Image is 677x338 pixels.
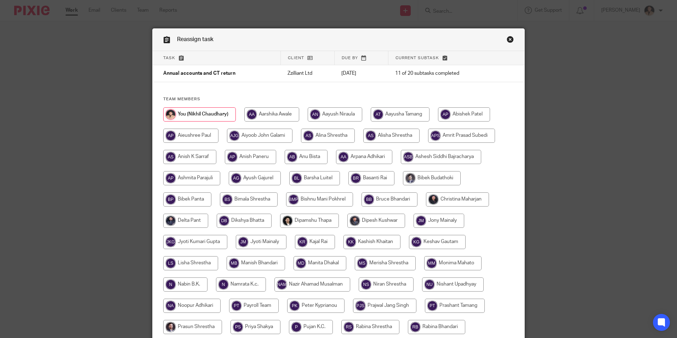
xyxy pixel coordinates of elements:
span: Reassign task [177,36,214,42]
a: Close this dialog window [507,36,514,45]
span: Current subtask [396,56,439,60]
p: [DATE] [341,70,381,77]
h4: Team members [163,96,514,102]
td: 11 of 20 subtasks completed [388,65,495,82]
span: Client [288,56,304,60]
span: Due by [342,56,358,60]
span: Annual accounts and CT return [163,71,235,76]
span: Task [163,56,175,60]
p: Zzilliant Ltd [288,70,327,77]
